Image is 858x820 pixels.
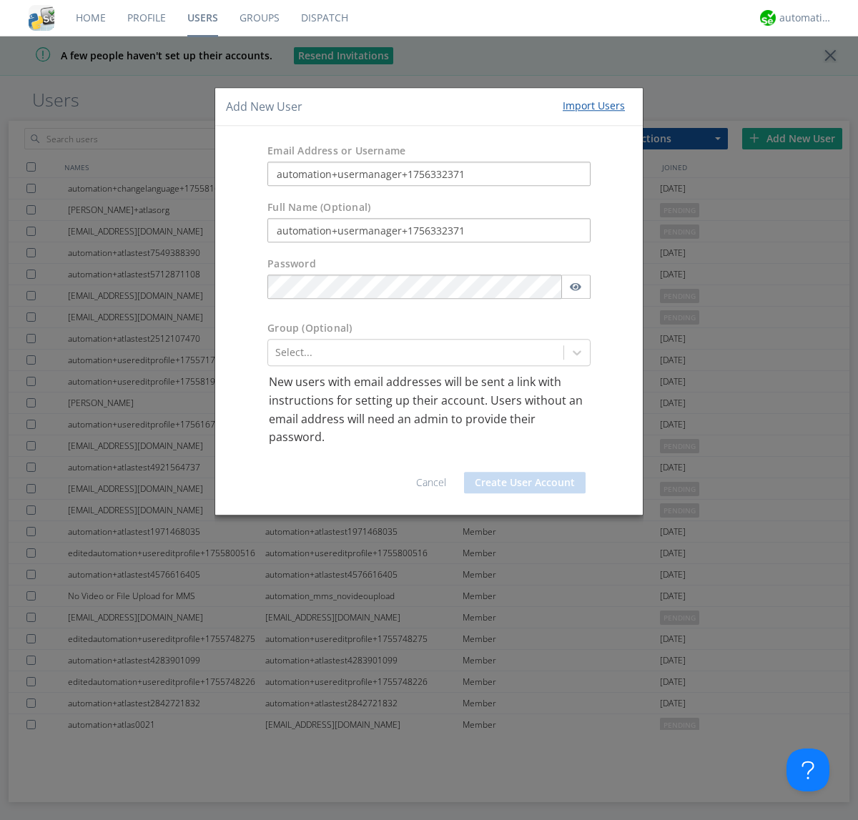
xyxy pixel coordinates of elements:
[29,5,54,31] img: cddb5a64eb264b2086981ab96f4c1ba7
[267,162,591,187] input: e.g. email@address.com, Housekeeping1
[226,99,302,115] h4: Add New User
[464,472,586,493] button: Create User Account
[760,10,776,26] img: d2d01cd9b4174d08988066c6d424eccd
[267,144,405,159] label: Email Address or Username
[267,219,591,243] input: Julie Appleseed
[779,11,833,25] div: automation+atlas
[269,374,589,447] p: New users with email addresses will be sent a link with instructions for setting up their account...
[267,322,352,336] label: Group (Optional)
[267,201,370,215] label: Full Name (Optional)
[416,475,446,489] a: Cancel
[267,257,316,272] label: Password
[563,99,625,113] div: Import Users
